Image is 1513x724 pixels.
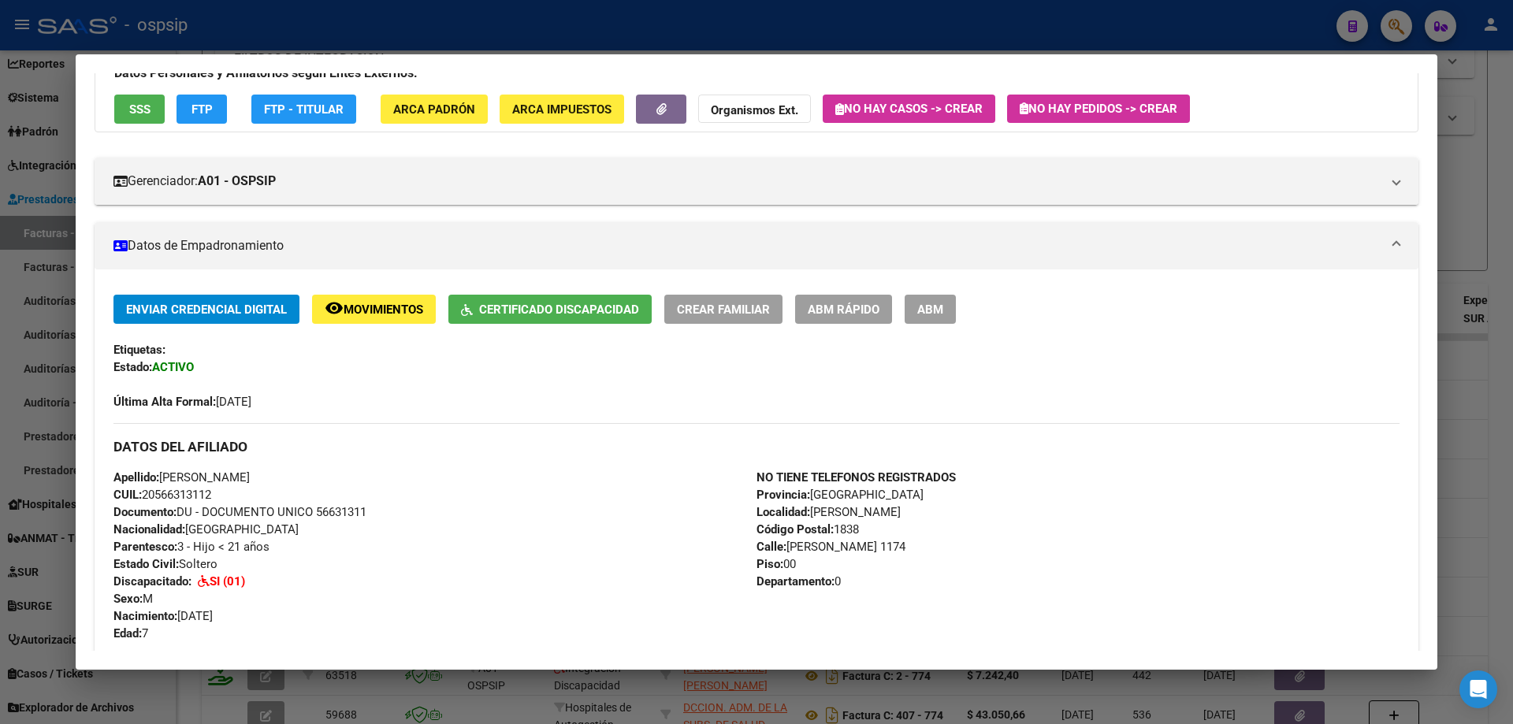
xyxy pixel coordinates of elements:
button: Movimientos [312,295,436,324]
span: [DATE] [113,395,251,409]
strong: Documento: [113,505,177,519]
button: FTP [177,95,227,124]
strong: Parentesco: [113,540,177,554]
span: ABM [917,303,943,317]
button: Certificado Discapacidad [448,295,652,324]
mat-panel-title: Datos de Empadronamiento [113,236,1381,255]
span: Movimientos [344,303,423,317]
strong: Última Alta Formal: [113,395,216,409]
button: No hay casos -> Crear [823,95,995,123]
strong: Nacionalidad: [113,522,185,537]
span: Certificado Discapacidad [479,303,639,317]
strong: Código Postal: [756,522,834,537]
strong: Departamento: [756,574,835,588]
button: ABM Rápido [795,295,892,324]
span: M [113,592,153,606]
mat-expansion-panel-header: Gerenciador:A01 - OSPSIP [95,158,1418,205]
span: ARCA Padrón [393,102,475,117]
button: FTP - Titular [251,95,356,124]
strong: Calle: [756,540,786,554]
span: [GEOGRAPHIC_DATA] [113,522,299,537]
button: ARCA Padrón [381,95,488,124]
span: ARCA Impuestos [512,102,612,117]
span: FTP - Titular [264,102,344,117]
button: ABM [905,295,956,324]
span: [PERSON_NAME] [756,505,901,519]
span: ABM Rápido [808,303,879,317]
strong: Piso: [756,557,783,571]
button: Crear Familiar [664,295,783,324]
strong: Apellido: [113,470,159,485]
strong: SI (01) [210,574,245,588]
span: 3 - Hijo < 21 años [113,540,270,554]
strong: Provincia: [756,488,810,502]
span: [PERSON_NAME] [113,470,250,485]
strong: A01 - OSPSIP [198,172,276,191]
span: 20566313112 [113,488,211,502]
span: 1838 [756,522,859,537]
strong: Localidad: [756,505,810,519]
strong: Edad: [113,626,142,640]
strong: Organismos Ext. [711,103,798,117]
strong: Sexo: [113,592,143,606]
span: 00 [756,557,796,571]
mat-expansion-panel-header: Datos de Empadronamiento [95,222,1418,269]
span: [DATE] [113,609,213,623]
strong: Etiquetas: [113,343,165,357]
button: No hay Pedidos -> Crear [1007,95,1190,123]
mat-icon: remove_red_eye [325,299,344,317]
span: Crear Familiar [677,303,770,317]
button: ARCA Impuestos [500,95,624,124]
mat-panel-title: Gerenciador: [113,172,1381,191]
span: FTP [191,102,213,117]
span: Enviar Credencial Digital [126,303,287,317]
span: [GEOGRAPHIC_DATA] [756,488,924,502]
div: Open Intercom Messenger [1459,670,1497,708]
span: Soltero [113,557,217,571]
button: SSS [114,95,165,124]
strong: NO TIENE TELEFONOS REGISTRADOS [756,470,956,485]
span: 7 [113,626,148,640]
span: No hay Pedidos -> Crear [1020,102,1177,116]
span: 0 [756,574,841,588]
span: SSS [129,102,151,117]
button: Enviar Credencial Digital [113,295,299,324]
strong: ACTIVO [152,360,194,374]
span: DU - DOCUMENTO UNICO 56631311 [113,505,366,519]
strong: Discapacitado: [113,574,191,588]
button: Organismos Ext. [698,95,811,124]
span: No hay casos -> Crear [835,102,983,116]
strong: Estado Civil: [113,557,179,571]
strong: Nacimiento: [113,609,177,623]
strong: CUIL: [113,488,142,502]
h3: DATOS DEL AFILIADO [113,438,1400,455]
h3: Datos Personales y Afiliatorios según Entes Externos: [114,64,1399,83]
span: [PERSON_NAME] 1174 [756,540,905,554]
strong: Estado: [113,360,152,374]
